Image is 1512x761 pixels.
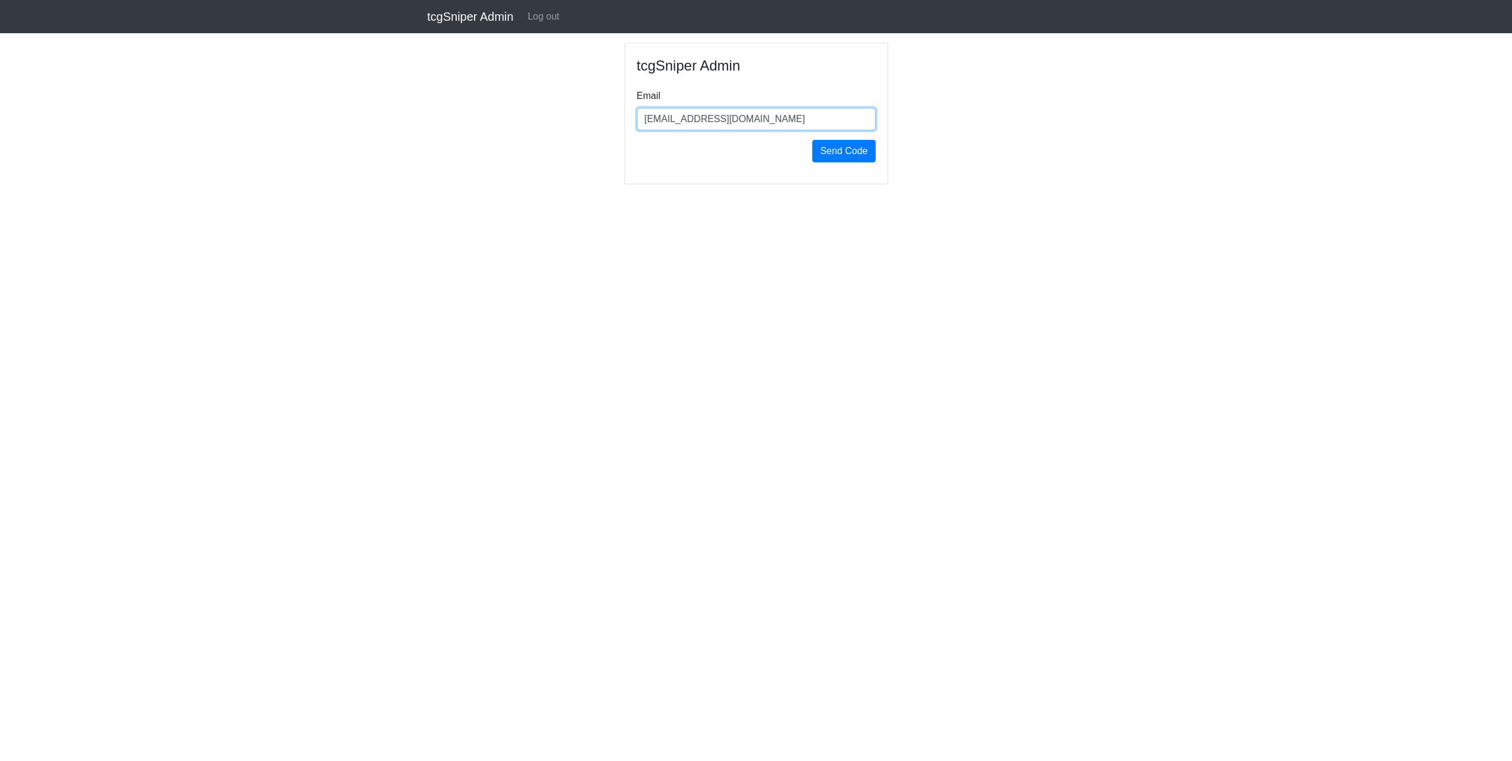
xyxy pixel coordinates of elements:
label: Email [637,89,661,103]
button: Send Code [812,140,875,162]
input: Email [637,108,876,130]
a: Log out [523,5,564,28]
a: tcgSniper Admin [427,5,514,28]
h4: tcgSniper Admin [637,57,876,75]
